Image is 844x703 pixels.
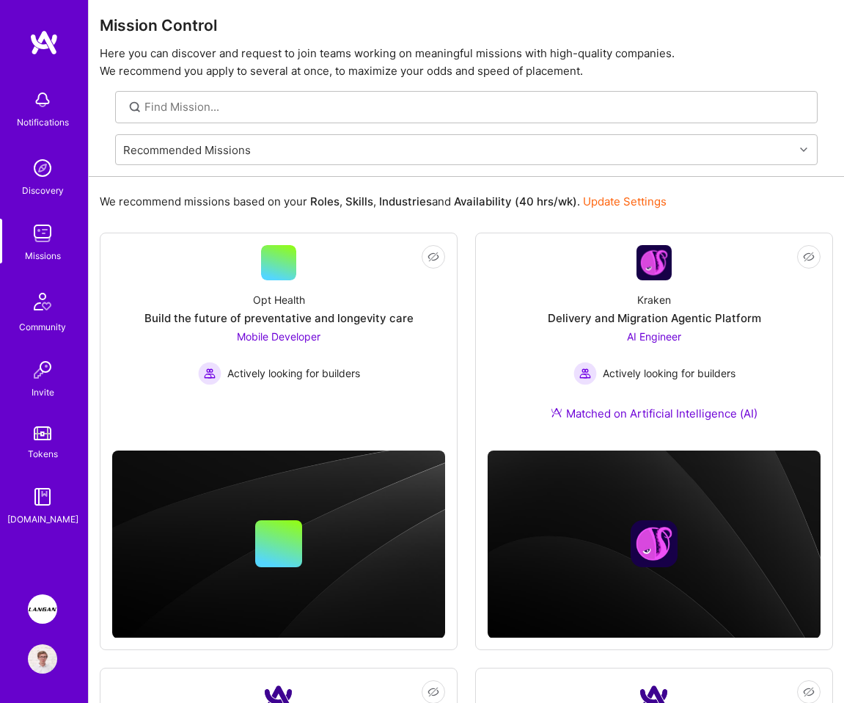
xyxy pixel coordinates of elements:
[100,194,667,209] p: We recommend missions based on your , , and .
[803,251,815,263] i: icon EyeClosed
[19,319,66,335] div: Community
[488,451,821,639] img: cover
[28,85,57,114] img: bell
[112,245,445,436] a: Opt HealthBuild the future of preventative and longevity careMobile Developer Actively looking fo...
[28,482,57,511] img: guide book
[7,511,78,527] div: [DOMAIN_NAME]
[123,142,251,157] div: Recommended Missions
[551,407,562,418] img: Ateam Purple Icon
[198,362,221,385] img: Actively looking for builders
[454,194,577,208] b: Availability (40 hrs/wk)
[28,594,57,624] img: Langan: AI-Copilot for Environmental Site Assessment
[29,29,59,56] img: logo
[28,446,58,462] div: Tokens
[253,292,305,307] div: Opt Health
[100,45,833,80] p: Here you can discover and request to join teams working on meaningful missions with high-quality ...
[34,426,51,440] img: tokens
[32,385,54,400] div: Invite
[310,194,340,208] b: Roles
[427,251,439,263] i: icon EyeClosed
[548,310,761,326] div: Delivery and Migration Agentic Platform
[24,644,61,674] a: User Avatar
[227,365,360,381] span: Actively looking for builders
[800,146,807,153] i: icon Chevron
[345,194,373,208] b: Skills
[25,284,60,319] img: Community
[379,194,432,208] b: Industries
[25,248,61,263] div: Missions
[28,644,57,674] img: User Avatar
[603,365,735,381] span: Actively looking for builders
[551,406,757,421] div: Matched on Artificial Intelligence (AI)
[803,686,815,698] i: icon EyeClosed
[144,310,414,326] div: Build the future of preventative and longevity care
[427,686,439,698] i: icon EyeClosed
[637,292,671,307] div: Kraken
[488,245,821,439] a: Company LogoKrakenDelivery and Migration Agentic PlatformAI Engineer Actively looking for builder...
[631,520,678,567] img: Company logo
[28,355,57,385] img: Invite
[28,219,57,248] img: teamwork
[112,451,445,639] img: cover
[22,183,64,198] div: Discovery
[24,594,61,624] a: Langan: AI-Copilot for Environmental Site Assessment
[28,153,57,183] img: discovery
[127,99,144,116] i: icon SearchGrey
[636,245,672,280] img: Company Logo
[237,330,320,343] span: Mobile Developer
[627,330,681,343] span: AI Engineer
[17,114,69,130] div: Notifications
[100,16,833,34] h3: Mission Control
[144,99,807,114] input: Find Mission...
[573,362,597,385] img: Actively looking for builders
[583,194,667,208] a: Update Settings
